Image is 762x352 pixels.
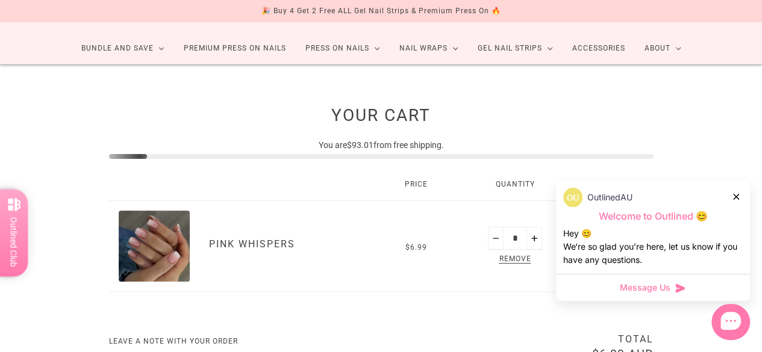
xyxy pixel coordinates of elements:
[390,32,468,64] a: Nail Wraps
[563,188,582,207] img: data:image/png;base64,iVBORw0KGgoAAAANSUhEUgAAACQAAAAkCAYAAADhAJiYAAAAAXNSR0IArs4c6QAAAXhJREFUWEd...
[620,282,670,294] span: Message Us
[526,227,542,250] button: Plus
[452,168,578,201] div: Quantity
[119,211,190,282] a: Pink Whispers
[174,32,296,64] a: Premium Press On Nails
[563,227,743,267] div: Hey 😊 We‘re so glad you’re here, let us know if you have any questions.
[635,32,691,64] a: About
[119,211,190,282] img: Pink Whispers-Press on Manicure-Outlined
[563,32,635,64] a: Accessories
[578,168,653,201] div: Total
[350,333,654,350] div: Total
[468,32,563,64] a: Gel Nail Strips
[347,140,373,150] span: $93.01
[261,5,501,17] div: 🎉 Buy 4 Get 2 Free ALL Gel Nail Strips & Premium Press On 🔥
[405,243,426,252] span: $6.99
[563,210,743,223] p: Welcome to Outlined 😊
[496,253,533,267] span: Remove
[587,191,632,204] p: OutlinedAU
[488,227,504,250] button: Minus
[72,32,174,64] a: Bundle and Save
[379,168,452,201] div: Price
[209,238,295,250] a: Pink Whispers
[109,105,654,125] h2: Your Cart
[109,139,654,156] div: You are from free shipping.
[296,32,390,64] a: Press On Nails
